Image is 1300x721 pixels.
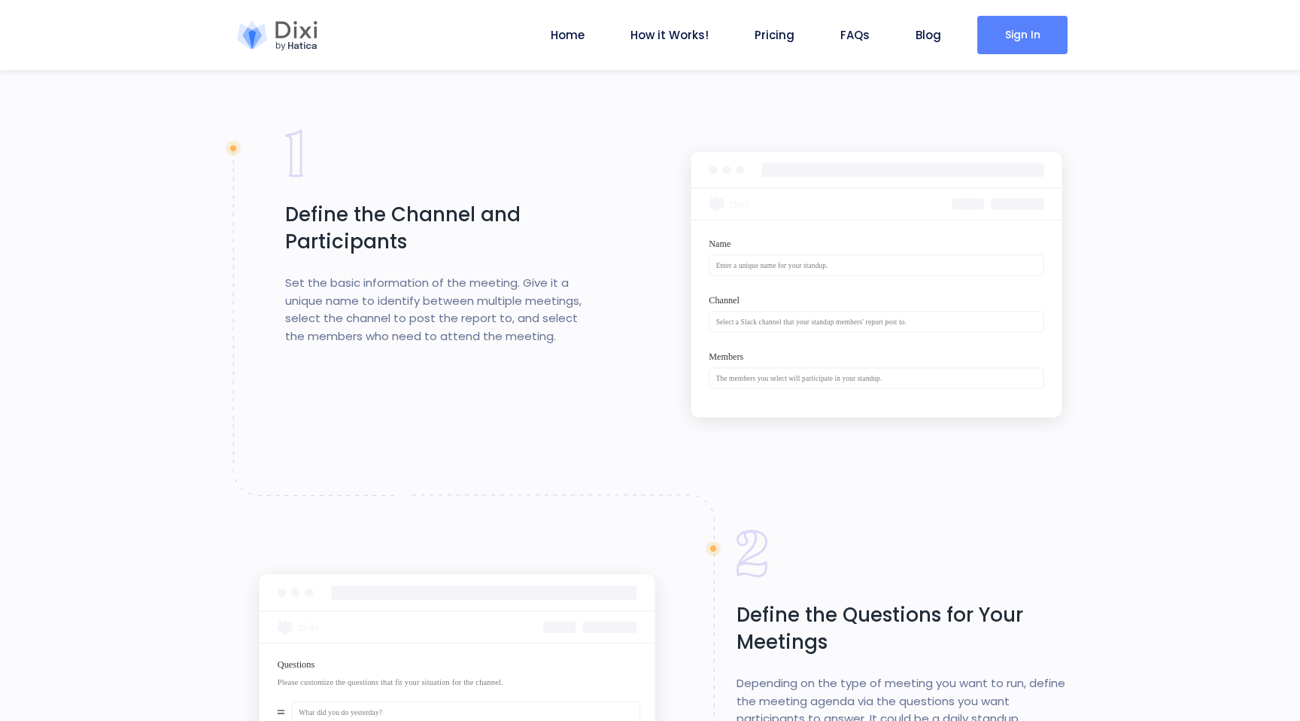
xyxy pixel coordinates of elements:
a: Home [545,26,591,44]
p: Set the basic information of the meeting. Give it a unique name to identify between multiple meet... [285,274,586,345]
img: how_it_works_1 [661,129,1092,447]
h3: Define the Questions for Your Meetings [737,601,1068,656]
img: number_2 [737,530,767,577]
a: How it Works! [624,26,715,44]
a: Sign In [977,16,1068,54]
a: Blog [910,26,947,44]
h3: Define the Channel and Participants [285,201,586,255]
a: FAQs [834,26,876,44]
img: number_1 [285,129,303,177]
a: Pricing [749,26,800,44]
